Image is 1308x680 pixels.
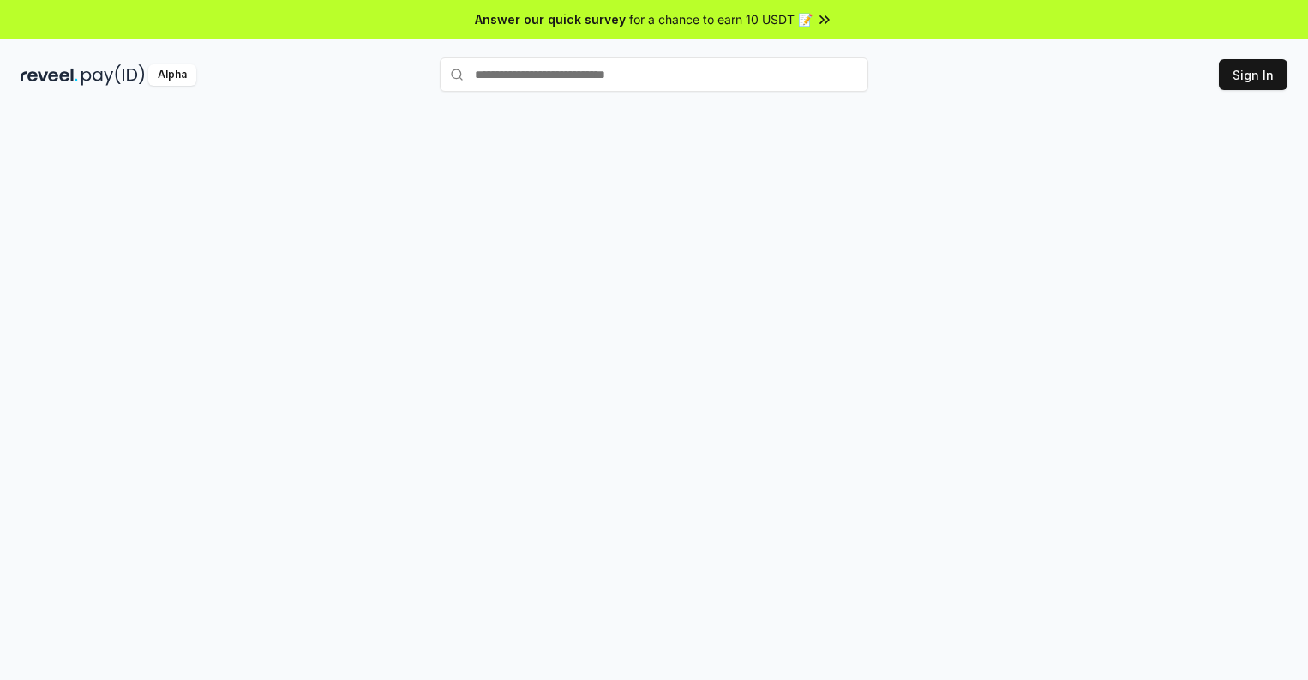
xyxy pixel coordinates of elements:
[1219,59,1287,90] button: Sign In
[475,10,626,28] span: Answer our quick survey
[81,64,145,86] img: pay_id
[629,10,813,28] span: for a chance to earn 10 USDT 📝
[148,64,196,86] div: Alpha
[21,64,78,86] img: reveel_dark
